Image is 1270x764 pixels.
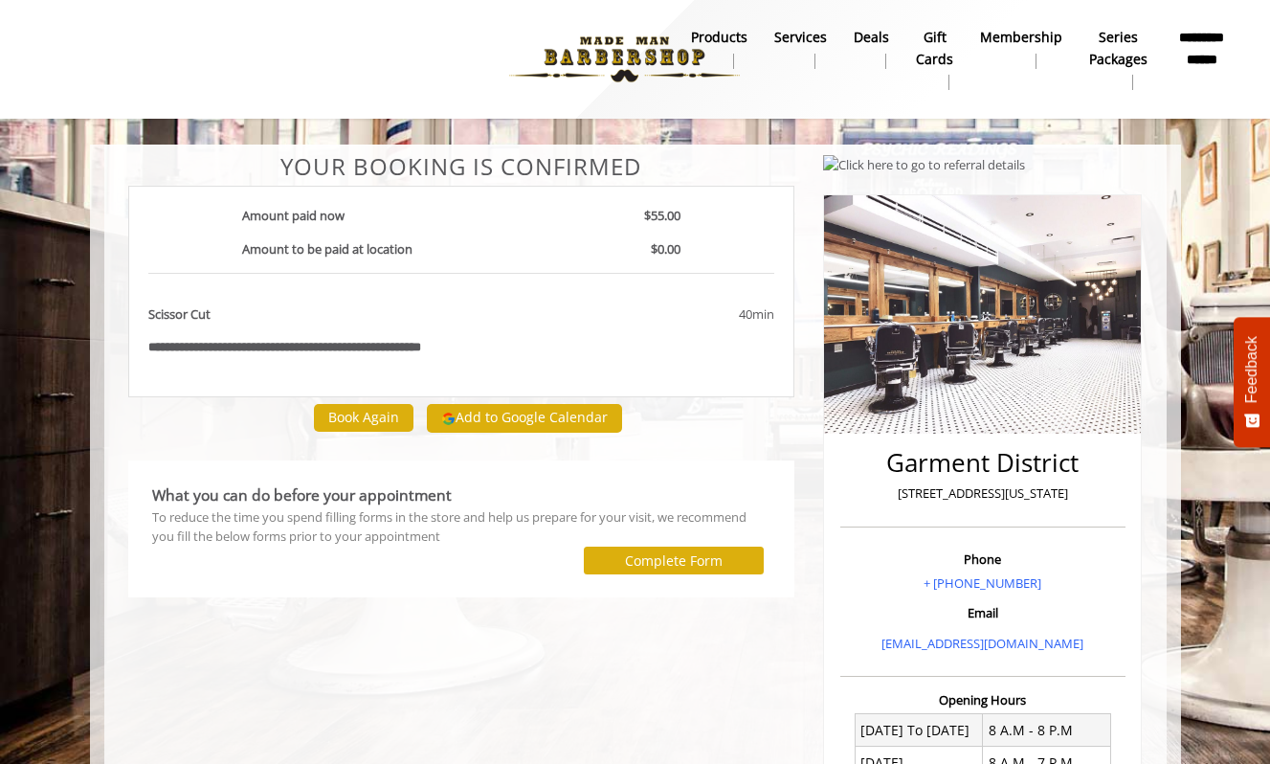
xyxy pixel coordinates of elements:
[845,449,1121,477] h2: Garment District
[967,24,1076,74] a: MembershipMembership
[761,24,840,74] a: ServicesServices
[1243,336,1260,403] span: Feedback
[1234,317,1270,447] button: Feedback - Show survey
[678,24,761,74] a: Productsproducts
[845,552,1121,566] h3: Phone
[881,635,1083,652] a: [EMAIL_ADDRESS][DOMAIN_NAME]
[242,207,345,224] b: Amount paid now
[845,606,1121,619] h3: Email
[242,240,412,258] b: Amount to be paid at location
[493,7,756,112] img: Made Man Barbershop logo
[314,404,413,432] button: Book Again
[924,574,1041,592] a: + [PHONE_NUMBER]
[1076,24,1161,95] a: Series packagesSeries packages
[845,483,1121,504] p: [STREET_ADDRESS][US_STATE]
[983,714,1111,747] td: 8 A.M - 8 P.M
[916,27,953,70] b: gift cards
[651,240,680,258] b: $0.00
[152,507,771,548] div: To reduce the time you spend filling forms in the store and help us prepare for your visit, we re...
[427,404,622,433] button: Add to Google Calendar
[1089,27,1147,70] b: Series packages
[854,27,889,48] b: Deals
[644,207,680,224] b: $55.00
[774,27,827,48] b: Services
[840,693,1125,707] h3: Opening Hours
[148,304,211,325] b: Scissor Cut
[625,553,723,569] label: Complete Form
[823,155,1025,175] img: Click here to go to referral details
[584,547,764,574] button: Complete Form
[902,24,967,95] a: Gift cardsgift cards
[980,27,1062,48] b: Membership
[840,24,902,74] a: DealsDeals
[128,154,795,179] center: Your Booking is confirmed
[691,27,747,48] b: products
[855,714,983,747] td: [DATE] To [DATE]
[152,484,452,506] b: What you can do before your appointment
[585,304,774,325] div: 40min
